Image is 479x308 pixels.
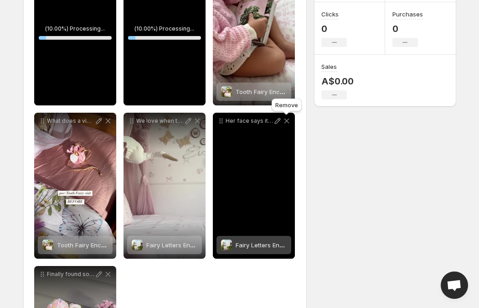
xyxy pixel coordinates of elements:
span: Fairy Letters Enchanted Mail Set [146,241,238,249]
div: We love when the fairies come to visitFairy Letters Enchanted Mail SetFairy Letters Enchanted Mai... [124,113,206,259]
p: Her face says it all Another fairy just visited her garden Who else loves magical discoveries lik... [226,117,273,125]
p: 0 [321,23,347,34]
h3: Purchases [392,10,423,19]
div: Open chat [441,271,468,299]
span: Tooth Fairy Enchanted Card Set in Pink [236,88,347,95]
img: Fairy Letters Enchanted Mail Set [132,240,143,251]
span: Tooth Fairy Enchanted Card Set in Pink [57,241,169,249]
h3: Clicks [321,10,339,19]
h3: Sales [321,62,337,71]
p: 0 [392,23,423,34]
img: Tooth Fairy Enchanted Card Set in Pink [42,240,53,251]
div: Her face says it all Another fairy just visited her garden Who else loves magical discoveries lik... [213,113,295,259]
img: Fairy Letters Enchanted Mail Set [221,240,232,251]
div: What does a visit from the Tooth Fairy look like for your little one Our Tooth Fairy Sets make it... [34,113,116,259]
p: A$0.00 [321,76,354,87]
p: What does a visit from the Tooth Fairy look like for your little one Our Tooth Fairy Sets make it... [47,117,94,125]
p: Finally found some good use for these Woolworths coins fairy fairygarden mom mum toddlermom magic... [47,271,94,278]
span: Fairy Letters Enchanted Mail Set [236,241,327,249]
p: We love when the fairies come to visit [136,117,184,125]
img: Tooth Fairy Enchanted Card Set in Pink [221,86,232,97]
